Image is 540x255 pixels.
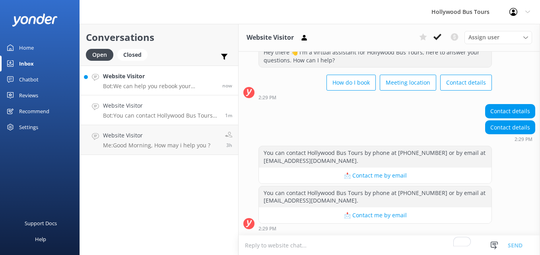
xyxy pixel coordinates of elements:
[440,75,492,91] button: Contact details
[86,49,113,61] div: Open
[19,56,34,71] div: Inbox
[86,30,232,45] h2: Conversations
[259,207,491,223] button: 📩 Contact me by email
[103,131,210,140] h4: Website Visitor
[103,112,219,119] p: Bot: You can contact Hollywood Bus Tours by phone at [PHONE_NUMBER] or by email at [EMAIL_ADDRESS...
[258,226,492,231] div: Sep 22 2025 02:29pm (UTC -07:00) America/Tijuana
[258,95,276,100] strong: 2:29 PM
[486,104,535,118] div: Contact details
[222,82,232,89] span: Sep 22 2025 02:31pm (UTC -07:00) America/Tijuana
[239,236,540,255] textarea: To enrich screen reader interactions, please activate Accessibility in Grammarly extension settings
[80,125,238,155] a: Website VisitorMe:Good Morning, How may i help you ?3h
[80,95,238,125] a: Website VisitorBot:You can contact Hollywood Bus Tours by phone at [PHONE_NUMBER] or by email at ...
[103,72,216,81] h4: Website Visitor
[464,31,532,44] div: Assign User
[259,168,491,184] button: 📩 Contact me by email
[103,142,210,149] p: Me: Good Morning, How may i help you ?
[117,49,148,61] div: Closed
[19,40,34,56] div: Home
[86,50,117,59] a: Open
[486,121,535,134] div: Contact details
[80,66,238,95] a: Website VisitorBot:We can help you rebook your reservation and change the pick-up location, provi...
[19,119,38,135] div: Settings
[19,103,49,119] div: Recommend
[117,50,152,59] a: Closed
[25,215,57,231] div: Support Docs
[259,46,491,67] div: Hey there 👋 I'm a virtual assistant for Hollywood Bus Tours, here to answer your questions. How c...
[19,87,38,103] div: Reviews
[258,226,276,231] strong: 2:29 PM
[380,75,436,91] button: Meeting location
[258,95,492,100] div: Sep 22 2025 02:29pm (UTC -07:00) America/Tijuana
[103,101,219,110] h4: Website Visitor
[468,33,499,42] span: Assign user
[19,71,39,87] div: Chatbot
[225,112,232,119] span: Sep 22 2025 02:29pm (UTC -07:00) America/Tijuana
[247,33,294,43] h3: Website Visitor
[259,146,491,167] div: You can contact Hollywood Bus Tours by phone at [PHONE_NUMBER] or by email at [EMAIL_ADDRESS][DOM...
[259,186,491,207] div: You can contact Hollywood Bus Tours by phone at [PHONE_NUMBER] or by email at [EMAIL_ADDRESS][DOM...
[485,136,535,142] div: Sep 22 2025 02:29pm (UTC -07:00) America/Tijuana
[326,75,376,91] button: How do I book
[12,14,58,27] img: yonder-white-logo.png
[226,142,232,149] span: Sep 22 2025 11:10am (UTC -07:00) America/Tijuana
[515,137,532,142] strong: 2:29 PM
[103,83,216,90] p: Bot: We can help you rebook your reservation and change the pick-up location, provided it is done...
[35,231,46,247] div: Help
